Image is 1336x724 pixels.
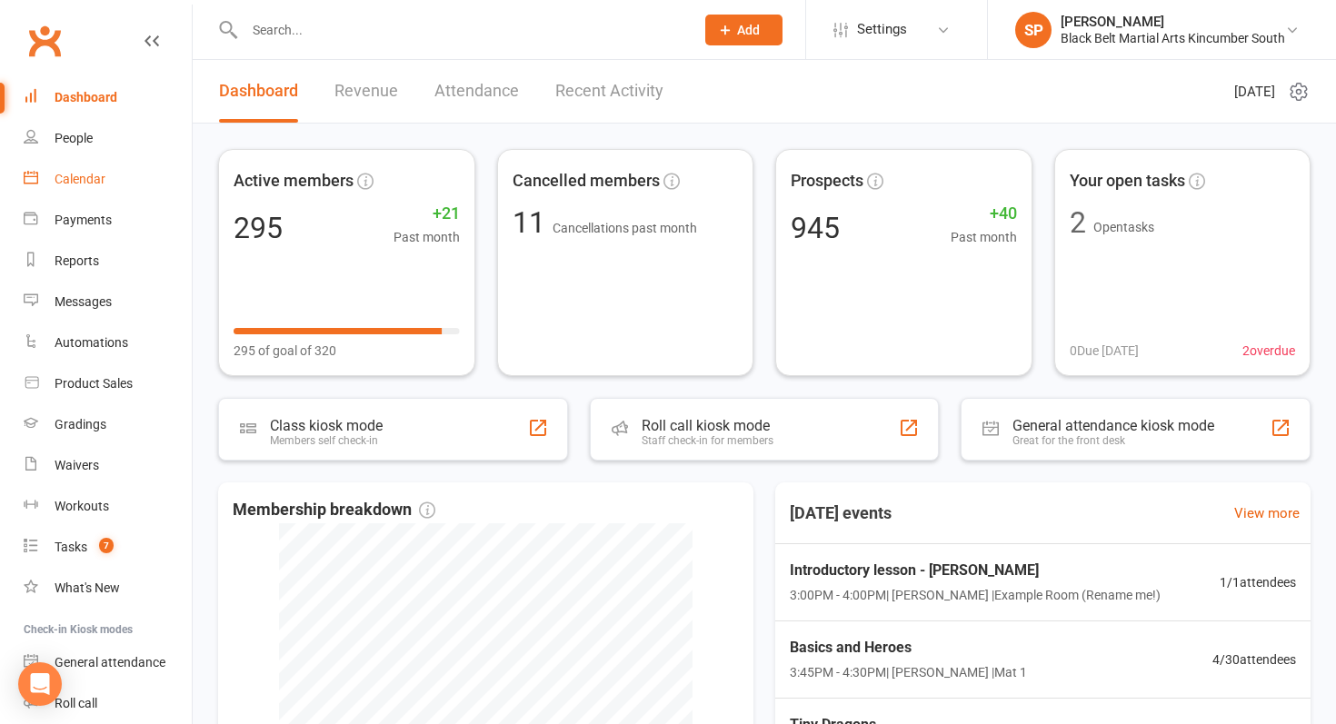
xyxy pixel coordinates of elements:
a: Tasks 7 [24,527,192,568]
span: Settings [857,9,907,50]
div: Tasks [55,540,87,554]
div: SP [1015,12,1052,48]
div: Staff check-in for members [642,434,773,447]
div: Workouts [55,499,109,513]
a: Clubworx [22,18,67,64]
span: Membership breakdown [233,497,435,523]
span: 3:45PM - 4:30PM | [PERSON_NAME] | Mat 1 [790,662,1027,682]
span: 1 / 1 attendees [1220,572,1296,592]
a: Revenue [334,60,398,123]
div: Great for the front desk [1012,434,1214,447]
span: 11 [513,205,553,240]
div: General attendance [55,655,165,669]
button: Add [705,15,783,45]
div: Waivers [55,458,99,472]
span: Introductory lesson - [PERSON_NAME] [790,559,1161,582]
div: Class kiosk mode [270,417,383,434]
span: Cancelled members [513,168,660,194]
div: Members self check-in [270,434,383,447]
span: Cancellations past month [553,221,697,235]
a: People [24,118,192,159]
div: Messages [55,294,112,309]
div: Calendar [55,172,105,186]
div: Roll call [55,696,97,710]
a: Workouts [24,486,192,527]
span: Open tasks [1093,220,1154,234]
span: 295 of goal of 320 [234,341,336,361]
div: Roll call kiosk mode [642,417,773,434]
div: [PERSON_NAME] [1061,14,1285,30]
a: Roll call [24,683,192,724]
span: +21 [394,201,460,227]
a: Reports [24,241,192,282]
div: What's New [55,580,120,595]
span: 2 overdue [1242,341,1295,361]
a: What's New [24,568,192,609]
span: 7 [99,538,114,553]
div: Automations [55,335,128,350]
div: Gradings [55,417,106,431]
span: Basics and Heroes [790,636,1027,660]
span: Past month [951,227,1017,247]
span: Your open tasks [1070,168,1185,194]
div: 2 [1070,208,1086,237]
div: Black Belt Martial Arts Kincumber South [1061,30,1285,46]
a: Attendance [434,60,519,123]
div: Dashboard [55,90,117,104]
a: Dashboard [219,60,298,123]
span: Prospects [791,168,863,194]
a: General attendance kiosk mode [24,642,192,683]
a: Dashboard [24,77,192,118]
a: Waivers [24,445,192,486]
div: Reports [55,253,99,268]
a: Recent Activity [555,60,663,123]
span: [DATE] [1234,81,1275,103]
h3: [DATE] events [775,497,906,530]
div: Product Sales [55,376,133,391]
a: Messages [24,282,192,322]
a: Product Sales [24,363,192,404]
div: Open Intercom Messenger [18,662,62,706]
span: 3:00PM - 4:00PM | [PERSON_NAME] | Example Room (Rename me!) [790,585,1161,605]
div: 295 [234,213,283,243]
span: 0 Due [DATE] [1070,341,1139,361]
a: Calendar [24,159,192,200]
span: Add [737,23,760,37]
span: 4 / 30 attendees [1212,650,1296,669]
input: Search... [239,17,682,43]
span: Active members [234,168,354,194]
div: General attendance kiosk mode [1012,417,1214,434]
a: Automations [24,322,192,363]
div: Payments [55,213,112,227]
a: View more [1234,502,1300,524]
a: Payments [24,200,192,241]
div: People [55,131,93,145]
a: Gradings [24,404,192,445]
div: 945 [791,213,840,243]
span: Past month [394,227,460,247]
span: +40 [951,201,1017,227]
